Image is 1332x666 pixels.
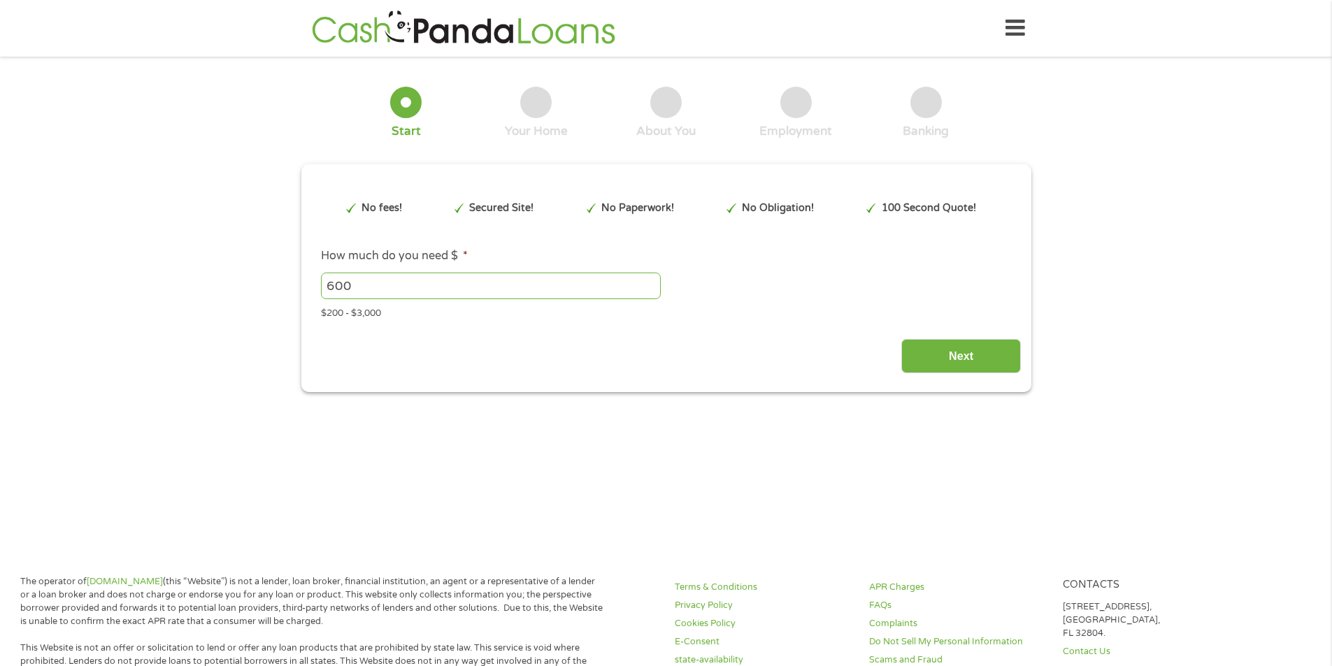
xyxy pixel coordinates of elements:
[869,581,1047,594] a: APR Charges
[636,124,696,139] div: About You
[469,201,533,216] p: Secured Site!
[1063,645,1240,658] a: Contact Us
[392,124,421,139] div: Start
[1063,579,1240,592] h4: Contacts
[20,575,603,628] p: The operator of (this “Website”) is not a lender, loan broker, financial institution, an agent or...
[308,8,620,48] img: GetLoanNow Logo
[869,617,1047,630] a: Complaints
[869,635,1047,649] a: Do Not Sell My Personal Information
[87,576,163,587] a: [DOMAIN_NAME]
[742,201,814,216] p: No Obligation!
[1063,600,1240,640] p: [STREET_ADDRESS], [GEOGRAPHIC_DATA], FL 32804.
[675,617,852,630] a: Cookies Policy
[903,124,949,139] div: Banking
[901,339,1021,373] input: Next
[361,201,402,216] p: No fees!
[675,581,852,594] a: Terms & Conditions
[869,599,1047,612] a: FAQs
[321,302,1010,321] div: $200 - $3,000
[882,201,976,216] p: 100 Second Quote!
[675,635,852,649] a: E-Consent
[601,201,674,216] p: No Paperwork!
[675,599,852,612] a: Privacy Policy
[321,249,468,263] label: How much do you need $
[505,124,568,139] div: Your Home
[759,124,832,139] div: Employment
